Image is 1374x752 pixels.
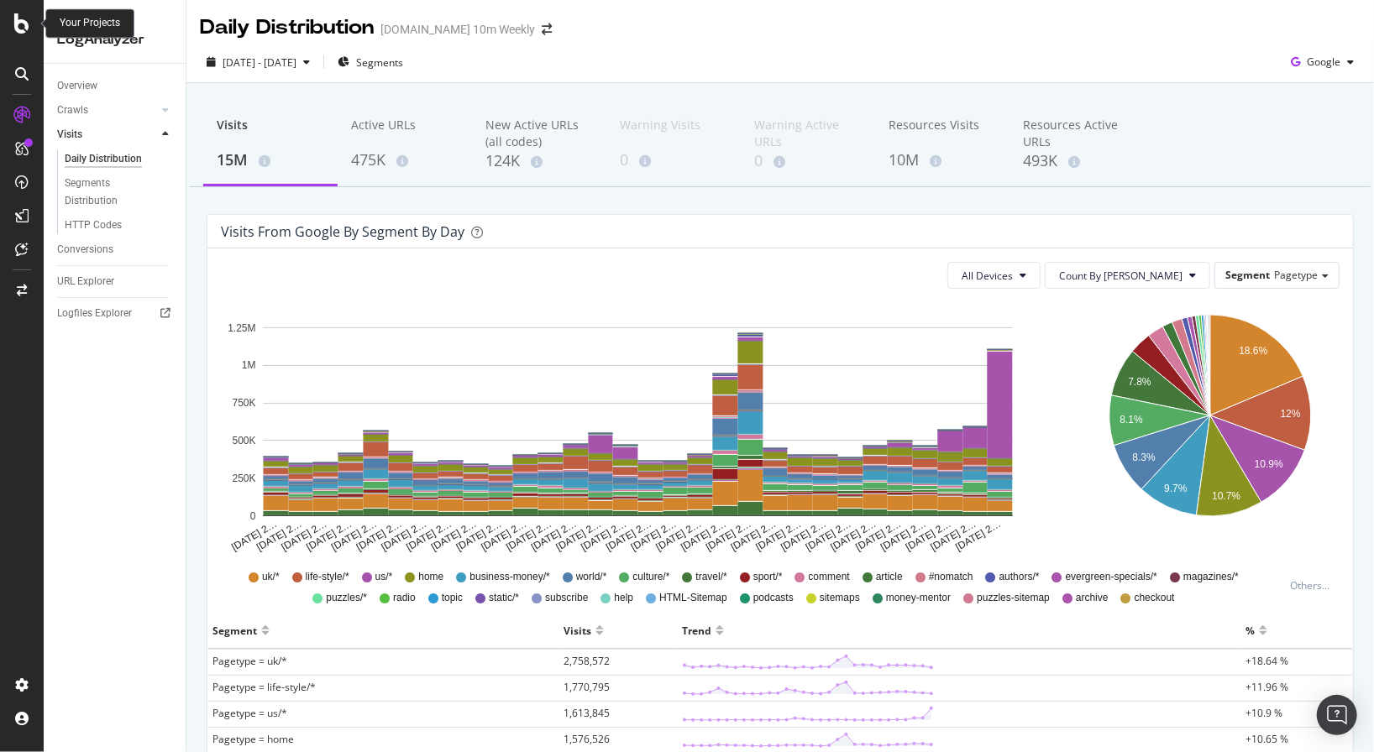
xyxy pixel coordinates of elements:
[57,30,172,50] div: LogAnalyzer
[682,617,711,644] div: Trend
[212,732,294,746] span: Pagetype = home
[659,591,727,605] span: HTML-Sitemap
[1274,268,1318,282] span: Pagetype
[217,149,324,171] div: 15M
[212,617,257,644] div: Segment
[393,591,416,605] span: radio
[695,570,726,584] span: travel/*
[221,223,464,240] div: Visits from google by Segment by Day
[57,273,174,290] a: URL Explorer
[232,398,255,410] text: 750K
[809,570,850,584] span: comment
[1059,269,1183,283] span: Count By Day
[232,435,255,446] text: 500K
[1135,591,1175,605] span: checkout
[351,149,459,171] div: 475K
[57,273,114,290] div: URL Explorer
[564,680,610,694] span: 1,770,795
[65,217,174,234] a: HTTP Codes
[542,23,552,35] div: arrow-right-arrow-left
[1164,483,1188,495] text: 9.7%
[1246,706,1282,720] span: +10.9 %
[57,77,97,95] div: Overview
[331,49,410,76] button: Segments
[380,21,535,38] div: [DOMAIN_NAME] 10m Weekly
[469,570,549,584] span: business-money/*
[1183,570,1239,584] span: magazines/*
[564,617,591,644] div: Visits
[57,241,174,258] a: Conversions
[1246,732,1288,746] span: +10.65 %
[57,77,174,95] a: Overview
[65,217,122,234] div: HTTP Codes
[545,591,588,605] span: subscribe
[1066,570,1157,584] span: evergreen-specials/*
[356,55,403,70] span: Segments
[1246,617,1255,644] div: %
[485,117,593,150] div: New Active URLs (all codes)
[250,510,256,522] text: 0
[351,117,459,149] div: Active URLs
[889,149,996,171] div: 10M
[212,680,316,694] span: Pagetype = life-style/*
[326,591,367,605] span: puzzles/*
[57,305,132,322] div: Logfiles Explorer
[929,570,973,584] span: #nomatch
[200,13,374,42] div: Daily Distribution
[306,570,349,584] span: life-style/*
[1079,302,1340,554] svg: A chart.
[1280,408,1300,420] text: 12%
[65,175,174,210] a: Segments Distribution
[57,126,157,144] a: Visits
[947,262,1041,289] button: All Devices
[962,269,1013,283] span: All Devices
[57,102,88,119] div: Crawls
[57,126,82,144] div: Visits
[65,150,174,168] a: Daily Distribution
[754,117,862,150] div: Warning Active URLs
[820,591,860,605] span: sitemaps
[442,591,463,605] span: topic
[1290,578,1337,593] div: Others...
[620,117,727,149] div: Warning Visits
[753,591,794,605] span: podcasts
[1284,49,1361,76] button: Google
[1225,268,1270,282] span: Segment
[228,322,255,334] text: 1.25M
[620,149,727,171] div: 0
[876,570,903,584] span: article
[977,591,1050,605] span: puzzles-sitemap
[65,175,158,210] div: Segments Distribution
[1212,490,1240,502] text: 10.7%
[418,570,443,584] span: home
[999,570,1040,584] span: authors/*
[57,102,157,119] a: Crawls
[232,473,255,484] text: 250K
[57,305,174,322] a: Logfiles Explorer
[1317,695,1357,735] div: Open Intercom Messenger
[200,49,317,76] button: [DATE] - [DATE]
[1307,55,1340,69] span: Google
[1045,262,1210,289] button: Count By [PERSON_NAME]
[1120,414,1143,426] text: 8.1%
[632,570,669,584] span: culture/*
[1076,591,1109,605] span: archive
[221,302,1054,554] svg: A chart.
[564,732,610,746] span: 1,576,526
[1023,150,1130,172] div: 493K
[576,570,607,584] span: world/*
[564,706,610,720] span: 1,613,845
[1246,680,1288,694] span: +11.96 %
[1246,654,1288,668] span: +18.64 %
[242,360,256,372] text: 1M
[889,117,996,149] div: Resources Visits
[614,591,633,605] span: help
[489,591,519,605] span: static/*
[753,570,783,584] span: sport/*
[65,150,142,168] div: Daily Distribution
[886,591,951,605] span: money-mentor
[1128,376,1151,388] text: 7.8%
[223,55,296,70] span: [DATE] - [DATE]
